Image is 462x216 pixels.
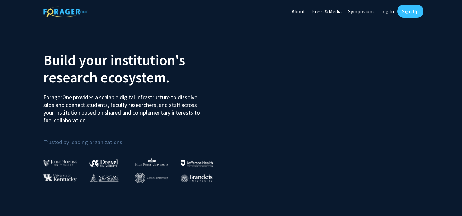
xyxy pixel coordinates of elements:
img: Brandeis University [181,174,213,182]
p: ForagerOne provides a scalable digital infrastructure to dissolve silos and connect students, fac... [43,89,204,124]
a: Sign Up [397,5,424,18]
img: Drexel University [89,159,118,167]
img: Morgan State University [89,174,119,182]
img: High Point University [135,158,169,166]
img: Cornell University [135,173,168,183]
img: ForagerOne Logo [43,6,88,17]
h2: Build your institution's research ecosystem. [43,51,226,86]
img: Thomas Jefferson University [181,160,213,166]
p: Trusted by leading organizations [43,129,226,147]
img: University of Kentucky [43,174,77,182]
img: Johns Hopkins University [43,160,77,166]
